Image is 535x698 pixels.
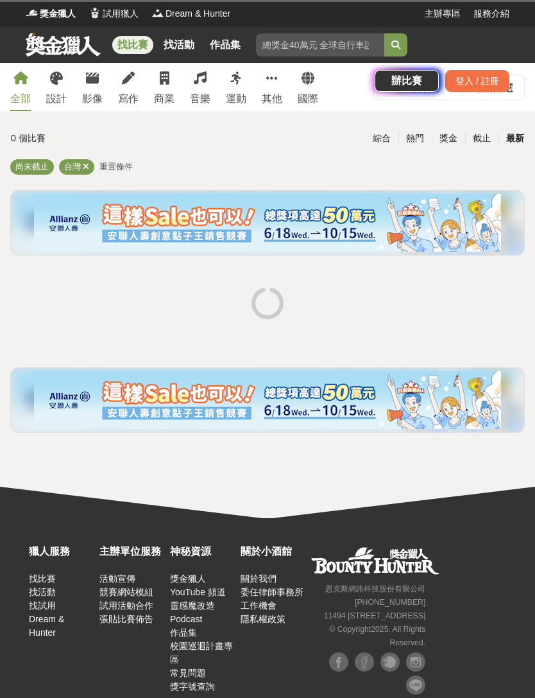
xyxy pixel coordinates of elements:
[15,162,49,171] span: 尚未截止
[329,625,425,647] small: © Copyright 2025 . All Rights Reserved.
[89,6,101,19] img: Logo
[256,33,384,57] input: 總獎金40萬元 全球自行車設計比賽
[34,371,501,429] img: dcc59076-91c0-4acb-9c6b-a1d413182f46.png
[151,6,164,19] img: Logo
[262,91,282,107] div: 其他
[29,573,56,584] a: 找比賽
[241,573,276,584] a: 關於我們
[112,36,153,54] a: 找比賽
[10,91,31,107] div: 全部
[99,587,153,597] a: 競賽網站模組
[11,127,181,150] div: 0 個比賽
[205,36,246,54] a: 作品集
[29,587,56,597] a: 找活動
[99,162,133,171] span: 重置條件
[99,600,153,611] a: 試用活動合作
[465,127,498,150] div: 截止
[432,127,465,150] div: 獎金
[298,91,318,107] div: 國際
[241,614,285,624] a: 隱私權政策
[170,668,206,678] a: 常見問題
[324,611,426,620] small: 11494 [STREET_ADDRESS]
[26,6,38,19] img: Logo
[151,7,230,21] a: LogoDream & Hunter
[241,600,276,611] a: 工作機會
[445,70,509,92] div: 登入 / 註冊
[29,600,56,611] a: 找試用
[26,7,76,21] a: Logo獎金獵人
[64,162,81,171] span: 台灣
[158,36,200,54] a: 找活動
[329,652,348,672] img: Facebook
[170,600,215,624] a: 靈感魔改造 Podcast
[325,584,425,593] small: 恩克斯網路科技股份有限公司
[406,652,425,672] img: Instagram
[365,127,398,150] div: 綜合
[89,7,139,21] a: Logo試用獵人
[29,614,64,638] a: Dream & Hunter
[46,91,67,107] div: 設計
[99,614,153,624] a: 張貼比賽佈告
[355,652,374,672] img: Facebook
[118,91,139,107] div: 寫作
[375,70,439,92] a: 辦比賽
[40,7,76,21] span: 獎金獵人
[241,544,305,559] div: 關於小酒館
[103,7,139,21] span: 試用獵人
[241,587,303,597] a: 委任律師事務所
[99,544,164,559] div: 主辦單位服務
[166,7,230,21] span: Dream & Hunter
[190,91,210,107] div: 音樂
[406,676,425,695] img: LINE
[34,194,501,252] img: dcc59076-91c0-4acb-9c6b-a1d413182f46.png
[29,544,93,559] div: 獵人服務
[170,681,215,692] a: 獎字號查詢
[226,91,246,107] div: 運動
[99,573,135,584] a: 活動宣傳
[170,627,197,638] a: 作品集
[498,127,532,150] div: 最新
[398,127,432,150] div: 熱門
[170,573,226,597] a: 獎金獵人 YouTube 頻道
[355,598,425,607] small: [PHONE_NUMBER]
[380,652,400,672] img: Plurk
[154,91,174,107] div: 商業
[425,7,461,21] a: 主辦專區
[473,7,509,21] a: 服務介紹
[170,544,234,559] div: 神秘資源
[170,641,233,665] a: 校園巡迴計畫專區
[82,91,103,107] div: 影像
